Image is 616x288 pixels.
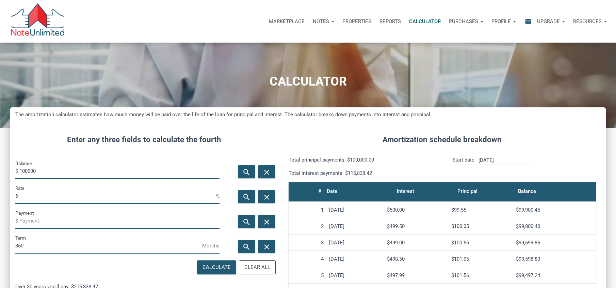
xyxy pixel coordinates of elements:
[451,207,510,213] div: $99.55
[387,272,446,278] div: $497.99
[309,11,338,32] button: Notes
[258,165,275,178] button: close
[258,190,275,203] button: close
[15,215,19,226] span: $
[15,238,202,254] input: Term
[258,240,275,253] button: close
[533,11,569,32] button: Upgrade
[387,207,446,213] div: $500.00
[516,223,593,229] div: $99,800.40
[387,240,446,246] div: $499.00
[238,240,255,253] button: search
[491,18,511,25] p: Profile
[243,242,251,251] i: search
[263,193,271,201] i: close
[451,272,510,278] div: $101.56
[15,159,32,167] label: Balance
[569,11,611,32] button: Resources
[243,193,251,201] i: search
[291,256,324,262] div: 4
[263,242,271,251] i: close
[243,217,251,226] i: search
[258,215,275,228] button: close
[524,17,532,25] i: email
[202,240,220,251] span: Months
[202,263,231,271] div: Calculate
[269,18,305,25] p: Marketplace
[19,213,220,229] input: Payment
[15,209,34,217] label: Payment
[289,169,437,177] p: Total interest payments: $115,838.42
[19,164,220,179] input: Balance
[329,240,382,246] div: [DATE]
[397,186,414,196] div: Interest
[409,18,441,25] p: Calculator
[283,134,601,146] h4: Amortization schedule breakdown
[313,18,329,25] p: Notes
[405,11,445,32] a: Calculator
[5,75,611,89] h1: CALCULATOR
[243,168,251,176] i: search
[10,3,65,39] img: NoteUnlimited
[379,18,401,25] p: Reports
[338,11,375,32] a: Properties
[289,156,437,164] p: Total principal payments: $100,000.00
[520,11,533,32] button: email
[329,207,382,213] div: [DATE]
[573,18,602,25] p: Resources
[216,191,220,201] span: %
[451,256,510,262] div: $101.05
[15,134,273,146] h4: Enter any three fields to calculate the fourth
[451,223,510,229] div: $100.05
[244,263,270,271] div: Clear All
[537,18,560,25] p: Upgrade
[329,272,382,278] div: [DATE]
[318,186,321,196] div: #
[15,166,19,177] span: $
[291,272,324,278] div: 5
[15,184,24,192] label: Rate
[238,190,255,203] button: search
[449,18,478,25] p: Purchases
[15,234,26,242] label: Term
[263,217,271,226] i: close
[445,11,487,32] button: Purchases
[329,256,382,262] div: [DATE]
[375,11,405,32] button: Reports
[15,111,601,119] h5: The amortization calculator estimates how much money will be paid over the life of the loan for p...
[387,256,446,262] div: $498.50
[263,168,271,176] i: close
[238,215,255,228] button: search
[291,240,324,246] div: 3
[387,223,446,229] div: $499.50
[457,186,477,196] div: Principal
[15,188,216,204] input: Rate
[451,240,510,246] div: $100.55
[516,272,593,278] div: $99,497.24
[516,207,593,213] div: $99,900.45
[487,11,520,32] button: Profile
[518,186,536,196] div: Balance
[327,186,337,196] div: Date
[342,18,371,25] p: Properties
[197,260,236,274] button: Calculate
[291,207,324,213] div: 1
[265,11,309,32] button: Marketplace
[291,223,324,229] div: 2
[239,260,276,274] button: Clear All
[516,240,593,246] div: $99,699.85
[516,256,593,262] div: $99,598.80
[329,223,382,229] div: [DATE]
[452,156,474,177] p: Start date
[238,165,255,178] button: search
